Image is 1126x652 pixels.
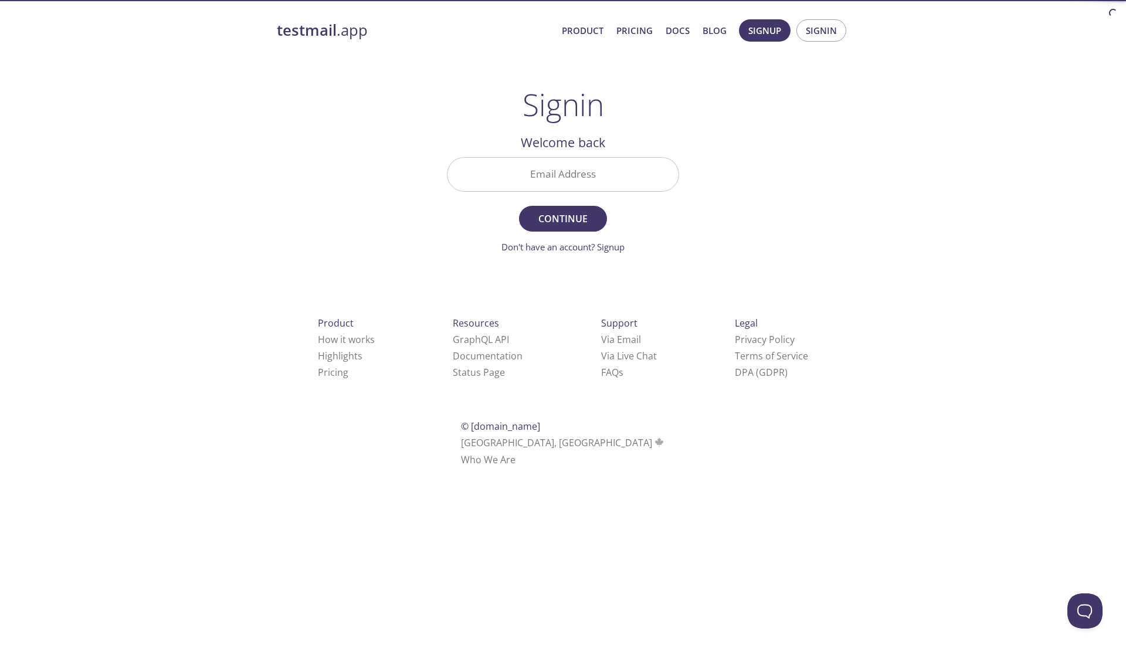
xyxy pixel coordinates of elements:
h1: Signin [523,87,604,122]
a: Privacy Policy [735,333,795,346]
button: Signin [796,19,846,42]
a: Don't have an account? Signup [501,241,625,253]
span: Signup [748,23,781,38]
span: Product [318,317,354,330]
a: FAQ [601,366,623,379]
span: s [619,366,623,379]
button: Continue [519,206,607,232]
a: Via Live Chat [601,349,657,362]
span: Continue [532,210,594,227]
span: [GEOGRAPHIC_DATA], [GEOGRAPHIC_DATA] [461,436,666,449]
a: Who We Are [461,453,515,466]
iframe: Help Scout Beacon - Open [1067,593,1103,629]
h2: Welcome back [447,133,679,152]
button: Signup [739,19,791,42]
a: Terms of Service [735,349,808,362]
span: © [DOMAIN_NAME] [461,420,540,433]
a: How it works [318,333,375,346]
a: testmail.app [277,21,552,40]
span: Support [601,317,637,330]
a: Via Email [601,333,641,346]
span: Resources [453,317,499,330]
a: Documentation [453,349,523,362]
a: Docs [666,23,690,38]
a: Product [562,23,603,38]
a: Highlights [318,349,362,362]
a: Status Page [453,366,505,379]
a: Pricing [318,366,348,379]
span: Signin [806,23,837,38]
a: Pricing [616,23,653,38]
a: Blog [703,23,727,38]
a: GraphQL API [453,333,509,346]
span: Legal [735,317,758,330]
strong: testmail [277,20,337,40]
a: DPA (GDPR) [735,366,788,379]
